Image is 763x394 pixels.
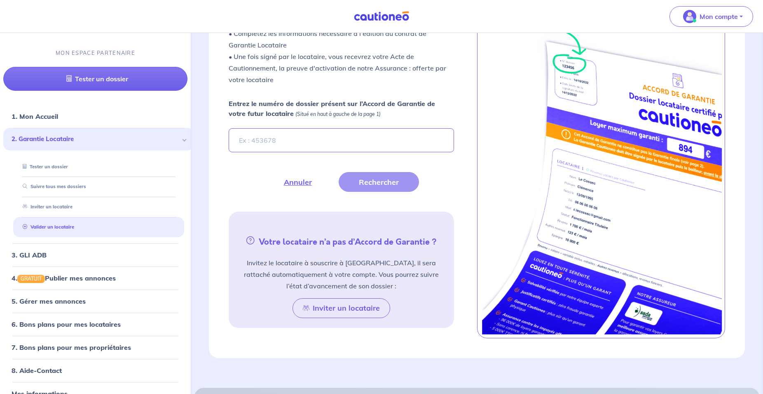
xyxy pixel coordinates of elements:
div: Suivre tous mes dossiers [13,180,184,194]
a: 6. Bons plans pour mes locataires [12,321,121,329]
div: 7. Bons plans pour mes propriétaires [3,340,187,356]
strong: Entrez le numéro de dossier présent sur l’Accord de Garantie de votre futur locataire [229,99,435,118]
input: Ex : 453678 [229,128,454,152]
div: Valider un locataire [13,221,184,234]
button: Annuler [264,172,332,192]
p: Invitez le locataire à souscrire à [GEOGRAPHIC_DATA], il sera rattaché automatiquement à votre co... [239,257,444,292]
img: Cautioneo [351,11,412,21]
a: 1. Mon Accueil [12,113,58,121]
div: Tester un dossier [13,160,184,174]
p: Mon compte [700,12,738,21]
div: 5. Gérer mes annonces [3,293,187,310]
a: Tester un dossier [19,164,68,170]
a: 3. GLI ADB [12,251,47,259]
button: Inviter un locataire [293,298,390,318]
button: illu_account_valid_menu.svgMon compte [669,6,753,27]
a: 5. Gérer mes annonces [12,297,86,306]
a: Tester un dossier [3,67,187,91]
a: Inviter un locataire [19,204,73,210]
a: 8. Aide-Contact [12,367,62,375]
div: 1. Mon Accueil [3,109,187,125]
p: MON ESPACE PARTENAIRE [56,50,135,57]
div: 2. Garantie Locataire [3,128,194,151]
a: Valider un locataire [19,224,74,230]
a: 4.GRATUITPublier mes annonces [12,274,116,282]
em: (Situé en haut à gauche de la page 1) [295,111,381,117]
div: 3. GLI ADB [3,247,187,263]
div: 4.GRATUITPublier mes annonces [3,270,187,286]
div: 6. Bons plans pour mes locataires [3,316,187,333]
span: 2. Garantie Locataire [12,135,180,144]
div: Inviter un locataire [13,201,184,214]
a: Suivre tous mes dossiers [19,184,86,190]
h5: Votre locataire n’a pas d’Accord de Garantie ? [232,235,451,247]
img: illu_account_valid_menu.svg [683,10,696,23]
div: 8. Aide-Contact [3,363,187,379]
a: 7. Bons plans pour mes propriétaires [12,344,131,352]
